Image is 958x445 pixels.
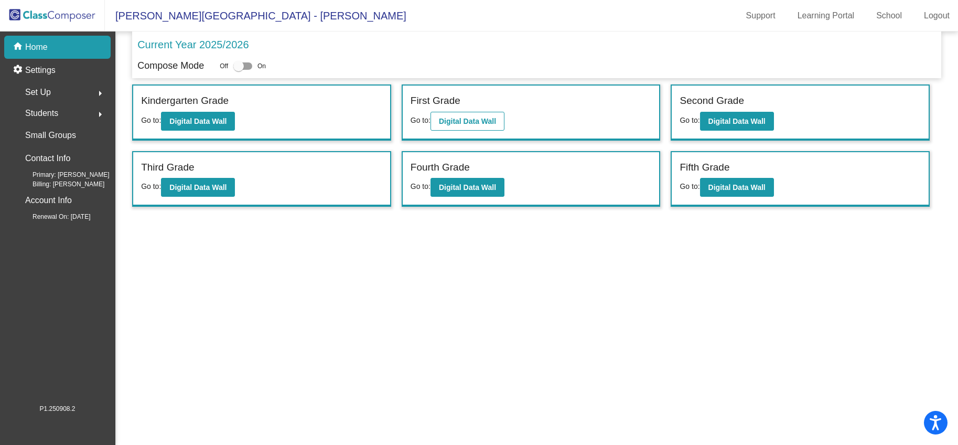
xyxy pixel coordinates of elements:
b: Digital Data Wall [169,117,227,125]
button: Digital Data Wall [430,112,504,131]
button: Digital Data Wall [700,112,774,131]
label: Kindergarten Grade [141,93,229,109]
mat-icon: home [13,41,25,54]
span: Set Up [25,85,51,100]
label: Fourth Grade [411,160,470,175]
button: Digital Data Wall [430,178,504,197]
p: Small Groups [25,128,76,143]
a: School [868,7,910,24]
span: Off [220,61,228,71]
mat-icon: settings [13,64,25,77]
span: Go to: [680,116,699,124]
b: Digital Data Wall [169,183,227,192]
button: Digital Data Wall [700,178,774,197]
p: Settings [25,64,56,77]
mat-icon: arrow_right [94,108,106,121]
p: Contact Info [25,151,70,166]
span: Go to: [141,182,161,190]
span: Go to: [141,116,161,124]
span: Go to: [411,116,430,124]
span: Primary: [PERSON_NAME] [16,170,110,179]
mat-icon: arrow_right [94,87,106,100]
b: Digital Data Wall [439,183,496,192]
p: Account Info [25,193,72,208]
a: Learning Portal [789,7,863,24]
span: Renewal On: [DATE] [16,212,90,221]
span: [PERSON_NAME][GEOGRAPHIC_DATA] - [PERSON_NAME] [105,7,406,24]
span: Go to: [411,182,430,190]
label: Fifth Grade [680,160,729,175]
span: On [257,61,266,71]
label: First Grade [411,93,460,109]
a: Support [738,7,784,24]
button: Digital Data Wall [161,112,235,131]
span: Billing: [PERSON_NAME] [16,179,104,189]
p: Compose Mode [137,59,204,73]
span: Go to: [680,182,699,190]
a: Logout [916,7,958,24]
label: Third Grade [141,160,194,175]
b: Digital Data Wall [708,183,766,192]
b: Digital Data Wall [439,117,496,125]
p: Home [25,41,48,54]
button: Digital Data Wall [161,178,235,197]
label: Second Grade [680,93,744,109]
b: Digital Data Wall [708,117,766,125]
span: Students [25,106,58,121]
p: Current Year 2025/2026 [137,37,249,52]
